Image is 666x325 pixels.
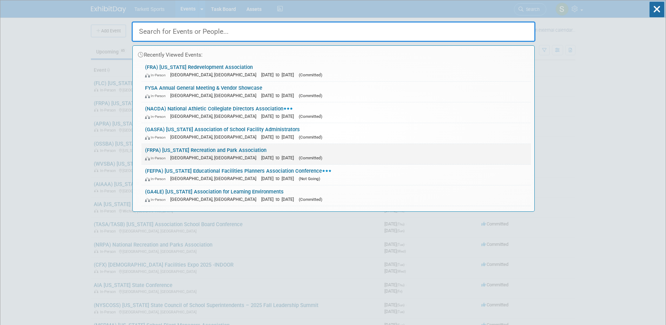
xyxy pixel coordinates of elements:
[141,165,531,185] a: (FEFPA) [US_STATE] Educational Facilities Planners Association Conference In-Person [GEOGRAPHIC_D...
[145,135,169,140] span: In-Person
[170,134,260,140] span: [GEOGRAPHIC_DATA], [GEOGRAPHIC_DATA]
[170,155,260,160] span: [GEOGRAPHIC_DATA], [GEOGRAPHIC_DATA]
[261,72,297,77] span: [DATE] to [DATE]
[299,93,322,98] span: (Committed)
[261,134,297,140] span: [DATE] to [DATE]
[299,155,322,160] span: (Committed)
[132,21,535,42] input: Search for Events or People...
[141,61,531,81] a: (FRA) [US_STATE] Redevelopment Association In-Person [GEOGRAPHIC_DATA], [GEOGRAPHIC_DATA] [DATE] ...
[170,114,260,119] span: [GEOGRAPHIC_DATA], [GEOGRAPHIC_DATA]
[299,72,322,77] span: (Committed)
[141,185,531,206] a: (GA4LE) [US_STATE] Association for Learning Environments In-Person [GEOGRAPHIC_DATA], [GEOGRAPHIC...
[299,176,320,181] span: (Not Going)
[261,155,297,160] span: [DATE] to [DATE]
[145,114,169,119] span: In-Person
[261,176,297,181] span: [DATE] to [DATE]
[261,93,297,98] span: [DATE] to [DATE]
[170,72,260,77] span: [GEOGRAPHIC_DATA], [GEOGRAPHIC_DATA]
[141,123,531,144] a: (GASFA) [US_STATE] Association of School Facility Administrators In-Person [GEOGRAPHIC_DATA], [GE...
[170,197,260,202] span: [GEOGRAPHIC_DATA], [GEOGRAPHIC_DATA]
[145,197,169,202] span: In-Person
[141,82,531,102] a: FYSA Annual General Meeting & Vendor Showcase In-Person [GEOGRAPHIC_DATA], [GEOGRAPHIC_DATA] [DAT...
[299,114,322,119] span: (Committed)
[261,114,297,119] span: [DATE] to [DATE]
[299,135,322,140] span: (Committed)
[145,73,169,77] span: In-Person
[141,102,531,123] a: (NACDA) National Athletic Collegiate Directors Association In-Person [GEOGRAPHIC_DATA], [GEOGRAPH...
[261,197,297,202] span: [DATE] to [DATE]
[136,46,531,61] div: Recently Viewed Events:
[141,144,531,164] a: (FRPA) [US_STATE] Recreation and Park Association In-Person [GEOGRAPHIC_DATA], [GEOGRAPHIC_DATA] ...
[170,93,260,98] span: [GEOGRAPHIC_DATA], [GEOGRAPHIC_DATA]
[145,94,169,98] span: In-Person
[170,176,260,181] span: [GEOGRAPHIC_DATA], [GEOGRAPHIC_DATA]
[299,197,322,202] span: (Committed)
[145,177,169,181] span: In-Person
[145,156,169,160] span: In-Person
